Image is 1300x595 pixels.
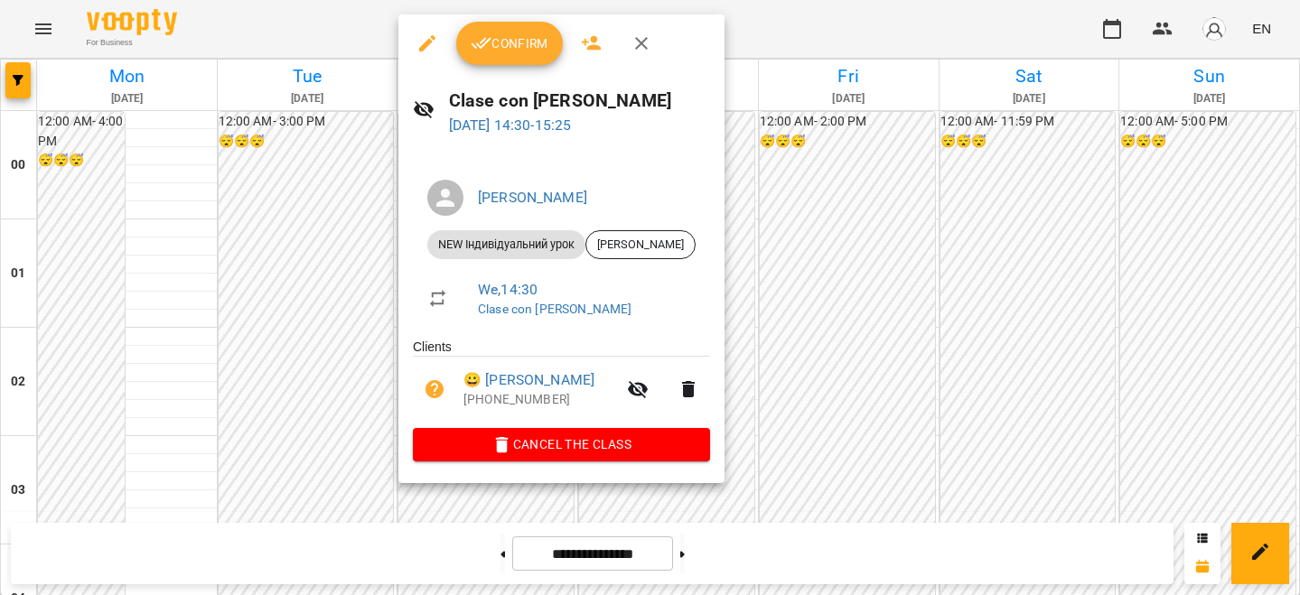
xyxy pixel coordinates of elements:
[463,391,616,409] p: [PHONE_NUMBER]
[427,433,696,455] span: Cancel the class
[478,189,587,206] a: [PERSON_NAME]
[478,302,631,316] a: Clase con [PERSON_NAME]
[413,367,456,411] button: Unpaid. Bill the attendance?
[413,338,710,428] ul: Clients
[586,237,695,253] span: [PERSON_NAME]
[449,87,710,115] h6: Clase con [PERSON_NAME]
[471,33,548,54] span: Confirm
[413,428,710,460] button: Cancel the class
[456,22,563,65] button: Confirm
[585,230,696,259] div: [PERSON_NAME]
[478,281,538,298] a: We , 14:30
[427,237,585,253] span: NEW Індивідуальний урок
[449,116,572,134] a: [DATE] 14:30-15:25
[463,369,594,391] a: 😀 [PERSON_NAME]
